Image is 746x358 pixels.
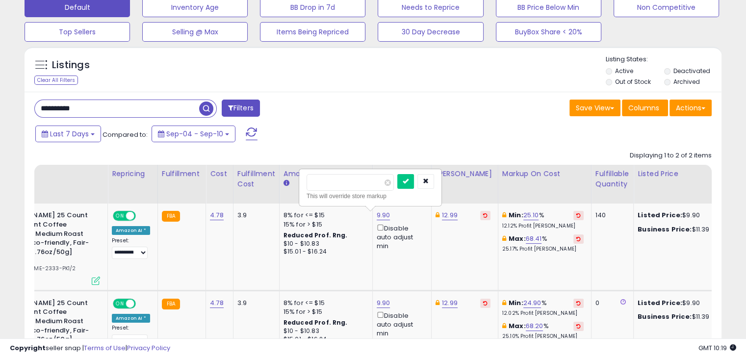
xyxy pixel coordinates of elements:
[103,130,148,139] span: Compared to:
[630,151,712,160] div: Displaying 1 to 2 of 2 items
[615,67,633,75] label: Active
[502,333,584,340] p: 25.10% Profit [PERSON_NAME]
[673,77,699,86] label: Archived
[638,299,719,307] div: $9.90
[502,322,584,340] div: %
[84,343,126,353] a: Terms of Use
[523,210,539,220] a: 25.10
[10,344,170,353] div: seller snap | |
[502,246,584,253] p: 25.17% Profit [PERSON_NAME]
[307,191,434,201] div: This will override store markup
[638,312,692,321] b: Business Price:
[283,248,365,256] div: $15.01 - $16.24
[222,100,260,117] button: Filters
[509,210,523,220] b: Min:
[283,335,365,344] div: $15.01 - $16.24
[509,321,526,331] b: Max:
[638,225,719,234] div: $11.39
[502,234,584,253] div: %
[502,223,584,230] p: 12.12% Profit [PERSON_NAME]
[638,312,719,321] div: $11.39
[283,318,348,327] b: Reduced Prof. Rng.
[377,210,390,220] a: 9.90
[210,169,229,179] div: Cost
[569,100,620,116] button: Save View
[638,169,722,179] div: Listed Price
[162,211,180,222] small: FBA
[162,299,180,309] small: FBA
[237,299,272,307] div: 3.9
[114,212,126,220] span: ON
[5,264,76,272] span: | SKU: ACME-2333-PK1/2
[112,226,150,235] div: Amazon AI *
[595,299,626,307] div: 0
[283,220,365,229] div: 15% for > $15
[377,298,390,308] a: 9.90
[134,299,150,307] span: OFF
[509,234,526,243] b: Max:
[112,314,150,323] div: Amazon AI *
[283,231,348,239] b: Reduced Prof. Rng.
[112,237,150,259] div: Preset:
[134,212,150,220] span: OFF
[142,22,248,42] button: Selling @ Max
[496,22,601,42] button: BuyBox Share < 20%
[638,298,682,307] b: Listed Price:
[595,169,629,189] div: Fulfillable Quantity
[152,126,235,142] button: Sep-04 - Sep-10
[260,22,365,42] button: Items Being Repriced
[622,100,668,116] button: Columns
[498,165,591,204] th: The percentage added to the cost of goods (COGS) that forms the calculator for Min & Max prices.
[34,76,78,85] div: Clear All Filters
[509,298,523,307] b: Min:
[502,169,587,179] div: Markup on Cost
[237,169,275,189] div: Fulfillment Cost
[237,211,272,220] div: 3.9
[638,225,692,234] b: Business Price:
[673,67,710,75] label: Deactivated
[10,343,46,353] strong: Copyright
[669,100,712,116] button: Actions
[526,321,543,331] a: 68.20
[502,310,584,317] p: 12.02% Profit [PERSON_NAME]
[378,22,483,42] button: 30 Day Decrease
[442,298,458,308] a: 12.99
[526,234,542,244] a: 68.41
[283,299,365,307] div: 8% for <= $15
[436,169,494,179] div: [PERSON_NAME]
[638,211,719,220] div: $9.90
[283,169,368,179] div: Amazon Fees
[112,169,154,179] div: Repricing
[283,327,365,335] div: $10 - $10.83
[283,307,365,316] div: 15% for > $15
[523,298,541,308] a: 24.90
[127,343,170,353] a: Privacy Policy
[283,179,289,188] small: Amazon Fees.
[502,299,584,317] div: %
[377,223,424,251] div: Disable auto adjust min
[162,169,202,179] div: Fulfillment
[210,298,224,308] a: 4.78
[283,211,365,220] div: 8% for <= $15
[606,55,721,64] p: Listing States:
[50,129,89,139] span: Last 7 Days
[35,126,101,142] button: Last 7 Days
[628,103,659,113] span: Columns
[442,210,458,220] a: 12.99
[112,325,150,347] div: Preset:
[114,299,126,307] span: ON
[638,210,682,220] b: Listed Price:
[283,240,365,248] div: $10 - $10.83
[52,58,90,72] h5: Listings
[377,310,424,338] div: Disable auto adjust min
[502,211,584,229] div: %
[595,211,626,220] div: 140
[166,129,223,139] span: Sep-04 - Sep-10
[210,210,224,220] a: 4.78
[698,343,736,353] span: 2025-09-18 10:19 GMT
[615,77,651,86] label: Out of Stock
[25,22,130,42] button: Top Sellers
